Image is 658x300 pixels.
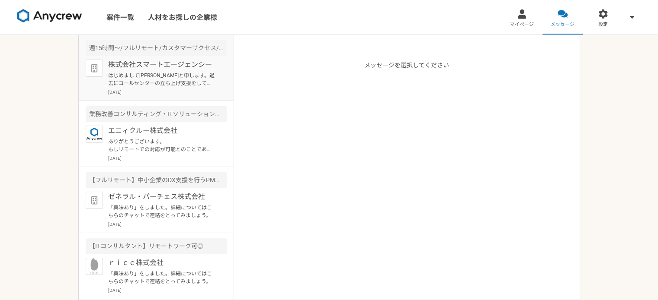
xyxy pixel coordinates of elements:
[86,106,227,122] div: 業務改善コンサルティング・ITソリューションのコンサルタント・PM業務を募集！
[510,21,534,28] span: マイページ
[108,155,227,161] p: [DATE]
[108,126,215,136] p: エニィクルー株式会社
[86,192,103,209] img: default_org_logo-42cde973f59100197ec2c8e796e4974ac8490bb5b08a0eb061ff975e4574aa76.png
[108,138,215,153] p: ありがとうございます。 もしリモートでの対応が可能とのことであれば改めてご案内させていただければと思います。 よろしくお願い致します。
[108,258,215,268] p: ｒｉｃｅ株式会社
[108,287,227,294] p: [DATE]
[17,9,82,23] img: 8DqYSo04kwAAAAASUVORK5CYII=
[598,21,608,28] span: 設定
[86,40,227,56] div: 週15時間〜/フルリモート/カスタマーサクセス/AIツール導入支援担当!
[108,192,215,202] p: ゼネラル・パーチェス株式会社
[108,270,215,285] p: 「興味あり」をしました。詳細についてはこちらのチャットで連絡をとってみましょう。
[364,61,449,300] p: メッセージを選択してください
[86,60,103,77] img: default_org_logo-42cde973f59100197ec2c8e796e4974ac8490bb5b08a0eb061ff975e4574aa76.png
[108,89,227,95] p: [DATE]
[86,258,103,275] img: rice_gray.png
[108,204,215,219] p: 「興味あり」をしました。詳細についてはこちらのチャットで連絡をとってみましょう。
[108,60,215,70] p: 株式会社スマートエージェンシー
[86,126,103,143] img: logo_text_blue_01.png
[86,172,227,188] div: 【フルリモート】中小企業のDX支援を行うPM新規募集
[86,238,227,254] div: 【ITコンサルタント】リモートワーク可◎
[108,221,227,227] p: [DATE]
[551,21,575,28] span: メッセージ
[108,72,215,87] p: はじめまして[PERSON_NAME]と申します。過去にコールセンターの立ち上げ支援をしていたことがあり、CSがコールセンターの意味であればお役に立てるのかと考え興味を持ちました。AIには非常に...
